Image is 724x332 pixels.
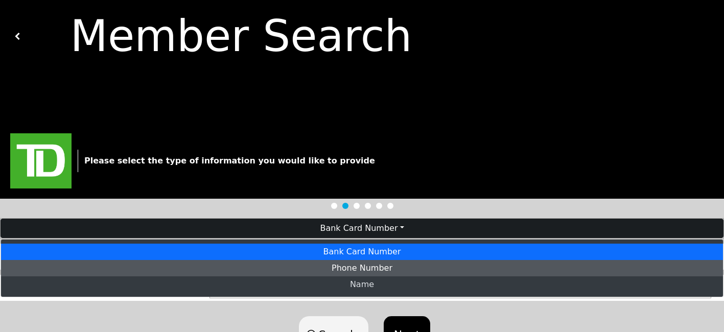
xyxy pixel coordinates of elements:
[10,133,72,188] img: trx now logo
[1,276,723,293] a: Name
[1,244,723,260] a: Bank Card Number
[1,219,723,238] button: Bank Card Number
[1,239,723,297] div: Bank Card Number
[1,260,723,276] a: Phone Number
